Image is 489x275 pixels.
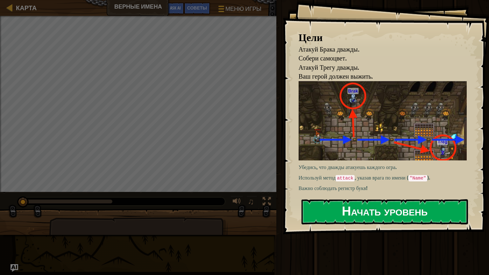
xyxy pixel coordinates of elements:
[291,54,465,63] li: Собери самоцвет.
[291,63,465,72] li: Атакуй Трегу дважды.
[299,174,471,182] p: Используй метод , указав врага по имени ( ).
[11,264,18,272] button: Ask AI
[299,30,467,45] div: Цели
[213,3,265,18] button: Меню игры
[301,199,468,224] button: Начать уровень
[408,175,428,181] code: "Name"
[13,4,37,12] a: Карта
[187,5,207,11] span: Советы
[291,72,465,81] li: Ваш герой должен выжить.
[246,196,257,209] button: ♫
[299,45,359,53] span: Атакуй Брака дважды.
[299,72,373,81] span: Ваш герой должен выжить.
[225,5,261,13] span: Меню игры
[299,81,471,160] img: True names
[299,63,359,72] span: Атакуй Трегу дважды.
[170,5,181,11] span: Ask AI
[167,3,184,14] button: Ask AI
[248,197,254,206] span: ♫
[260,196,273,209] button: Переключить полноэкранный режим
[230,196,243,209] button: Регулировать громкость
[299,185,471,192] p: Важно соблюдать регистр букв!
[16,4,37,12] span: Карта
[299,164,471,171] p: Убедись, что дважды атакуешь каждого огра.
[336,175,355,181] code: attack
[299,54,347,62] span: Собери самоцвет.
[291,45,465,54] li: Атакуй Брака дважды.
